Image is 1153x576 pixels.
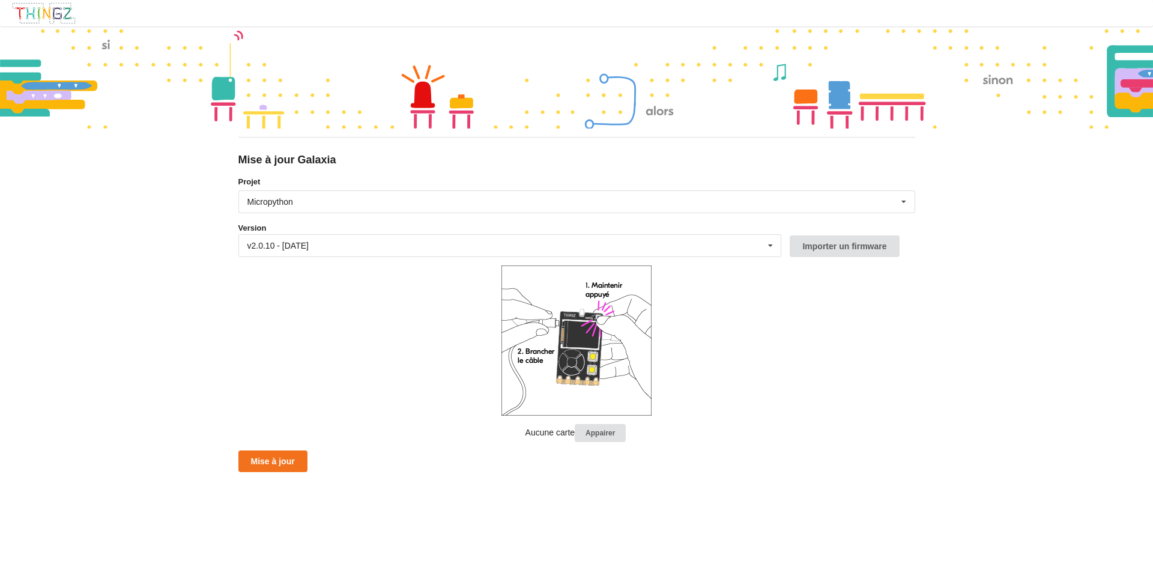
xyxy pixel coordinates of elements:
[238,450,307,472] button: Mise à jour
[790,235,899,257] button: Importer un firmware
[11,2,76,25] img: thingz_logo.png
[238,153,915,167] div: Mise à jour Galaxia
[238,176,915,188] label: Projet
[247,241,309,250] div: v2.0.10 - [DATE]
[501,265,652,416] img: galaxia_plug.png
[238,222,267,234] label: Version
[238,424,915,443] p: Aucune carte
[247,198,293,206] div: Micropython
[575,424,626,443] button: Appairer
